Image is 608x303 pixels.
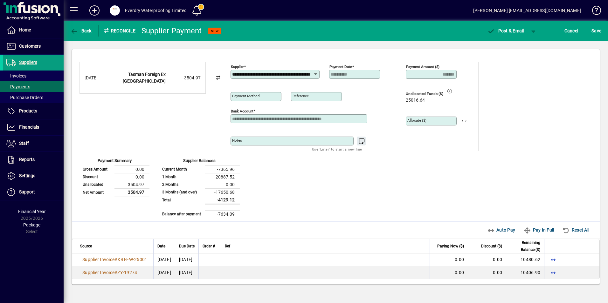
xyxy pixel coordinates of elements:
[123,72,166,84] strong: Tasman Foreign Ex [GEOGRAPHIC_DATA]
[114,257,117,262] span: #
[179,243,195,250] span: Due Date
[3,92,64,103] a: Purchase Orders
[19,44,41,49] span: Customers
[105,5,125,16] button: Profile
[407,118,426,123] mat-label: Allocate ($)
[79,158,149,165] div: Payment Summary
[232,138,242,143] mat-label: Notes
[64,25,99,37] app-page-header-button: Back
[125,5,187,16] div: Everdry Waterproofing Limited
[19,157,35,162] span: Reports
[114,188,149,196] td: 3504.97
[455,270,464,275] span: 0.00
[82,270,114,275] span: Supplier Invoice
[232,94,260,98] mat-label: Payment method
[117,270,137,275] span: ZY-19274
[225,243,230,250] span: Ref
[523,225,554,235] span: Pay In Full
[3,38,64,54] a: Customers
[6,84,30,89] span: Payments
[79,173,114,181] td: Discount
[3,22,64,38] a: Home
[159,210,205,218] td: Balance after payment
[205,188,240,196] td: -17650.68
[587,1,600,22] a: Knowledge Base
[455,257,464,262] span: 0.00
[19,108,37,113] span: Products
[3,168,64,184] a: Settings
[117,257,147,262] span: XRT-EW-25001
[498,28,501,33] span: P
[157,257,171,262] span: [DATE]
[157,243,165,250] span: Date
[560,224,592,236] button: Reset All
[312,145,362,153] mat-hint: Use 'Enter' to start a new line
[79,181,114,188] td: Unallocated
[159,151,240,218] app-page-summary-card: Supplier Balances
[231,64,244,69] mat-label: Supplier
[157,270,171,275] span: [DATE]
[175,266,198,279] td: [DATE]
[3,136,64,151] a: Staff
[23,222,40,227] span: Package
[114,173,149,181] td: 0.00
[3,103,64,119] a: Products
[159,158,240,165] div: Supplier Balances
[3,119,64,135] a: Financials
[159,188,205,196] td: 3 Months (and over)
[205,196,240,204] td: -4129.12
[406,98,425,103] span: 25016.64
[473,5,581,16] div: [PERSON_NAME] [EMAIL_ADDRESS][DOMAIN_NAME]
[510,239,540,253] span: Remaining Balance ($)
[175,253,198,266] td: [DATE]
[203,243,215,250] span: Order #
[590,25,603,37] button: Save
[19,27,31,32] span: Home
[3,184,64,200] a: Support
[563,25,580,37] button: Cancel
[205,181,240,188] td: 0.00
[564,26,578,36] span: Cancel
[142,26,202,36] div: Supplier Payment
[329,64,352,69] mat-label: Payment Date
[18,209,46,214] span: Financial Year
[84,5,105,16] button: Add
[19,60,37,65] span: Suppliers
[521,224,556,236] button: Pay In Full
[19,173,35,178] span: Settings
[70,28,92,33] span: Back
[591,26,601,36] span: ave
[406,92,444,96] span: Unallocated Funds ($)
[6,95,43,100] span: Purchase Orders
[3,81,64,92] a: Payments
[114,270,117,275] span: #
[114,181,149,188] td: 3504.97
[80,256,149,263] a: Supplier Invoice#XRT-EW-25001
[484,25,527,37] button: Post & Email
[562,225,589,235] span: Reset All
[437,243,464,250] span: Paying Now ($)
[205,173,240,181] td: 20887.52
[99,26,137,36] div: Reconcile
[80,243,92,250] span: Source
[487,28,524,33] span: ost & Email
[19,141,29,146] span: Staff
[6,73,26,78] span: Invoices
[3,152,64,168] a: Reports
[79,151,149,197] app-page-summary-card: Payment Summary
[591,28,594,33] span: S
[159,196,205,204] td: Total
[69,25,93,37] button: Back
[293,94,309,98] mat-label: Reference
[485,224,518,236] button: Auto Pay
[85,75,110,81] div: [DATE]
[82,257,114,262] span: Supplier Invoice
[79,165,114,173] td: Gross Amount
[114,165,149,173] td: 0.00
[406,64,439,69] mat-label: Payment Amount ($)
[205,165,240,173] td: -7365.96
[211,29,219,33] span: NEW
[159,165,205,173] td: Current Month
[159,173,205,181] td: 1 Month
[231,109,253,113] mat-label: Bank Account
